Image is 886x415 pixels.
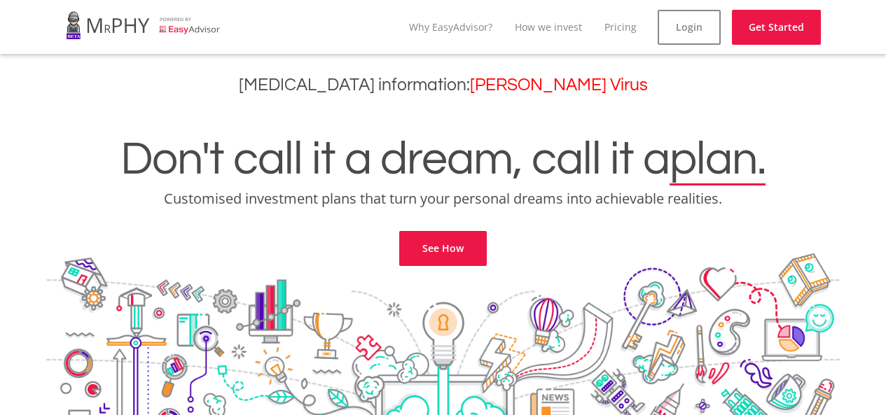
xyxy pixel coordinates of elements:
span: plan. [670,136,766,183]
h1: Don't call it a dream, call it a [11,136,875,183]
a: Why EasyAdvisor? [409,20,492,34]
a: Login [658,10,721,45]
a: How we invest [515,20,582,34]
a: Get Started [732,10,821,45]
h3: [MEDICAL_DATA] information: [11,75,875,95]
p: Customised investment plans that turn your personal dreams into achievable realities. [11,189,875,209]
a: See How [399,231,487,266]
a: Pricing [604,20,637,34]
a: [PERSON_NAME] Virus [470,76,648,94]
